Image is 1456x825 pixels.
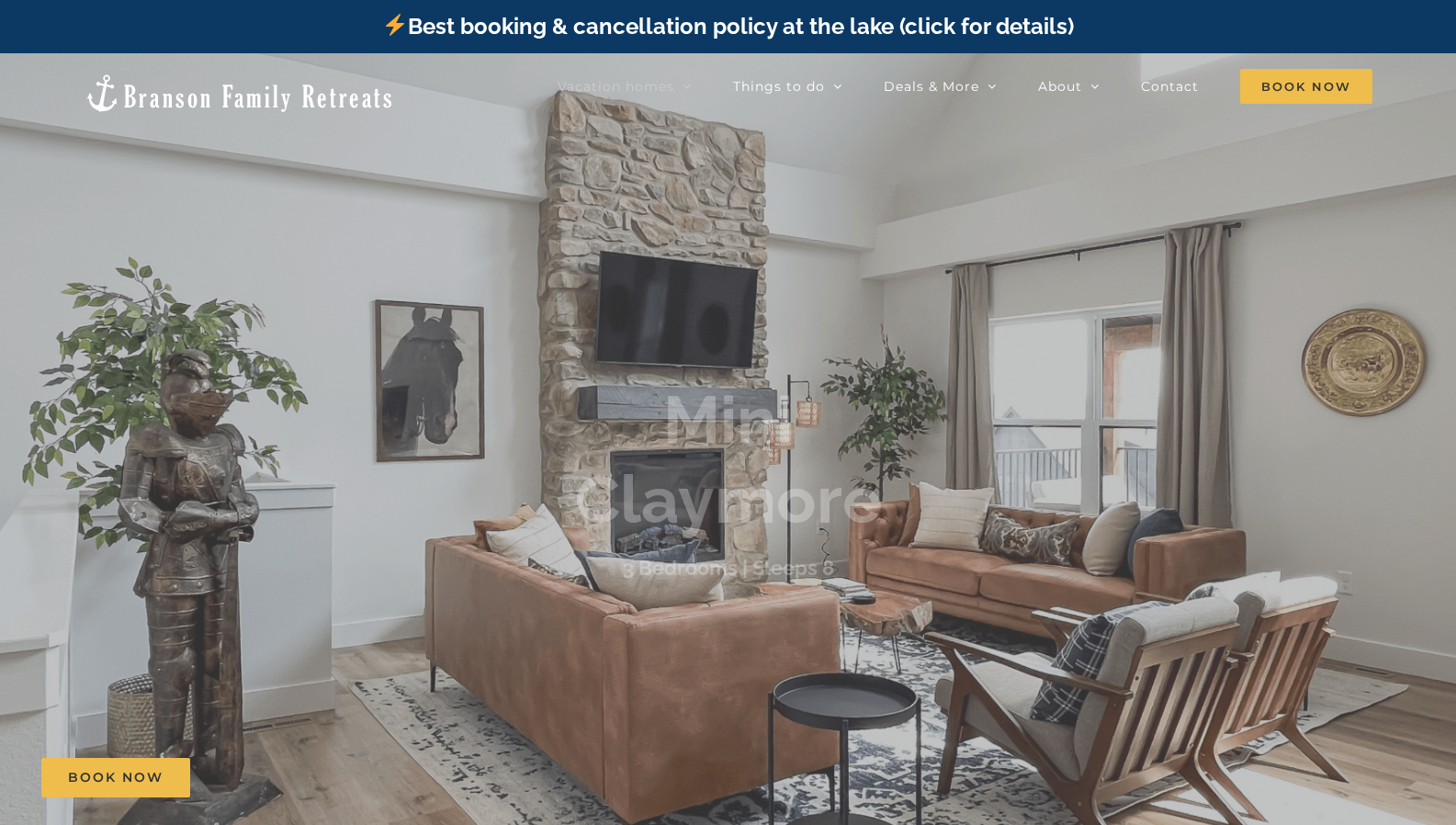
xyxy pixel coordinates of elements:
[1141,80,1199,93] span: Contact
[558,68,692,105] a: Vacation homes
[1240,69,1372,104] span: Book Now
[623,556,834,580] h3: 3 Bedrooms | Sleeps 8
[575,380,882,537] b: Mini Claymore
[558,80,674,93] span: Vacation homes
[884,68,997,105] a: Deals & More
[733,80,825,93] span: Things to do
[1141,68,1199,105] a: Contact
[41,758,190,797] a: Book Now
[884,80,979,93] span: Deals & More
[1038,68,1100,105] a: About
[384,14,406,36] img: ⚡️
[68,770,164,785] span: Book Now
[382,13,1073,40] a: Best booking & cancellation policy at the lake (click for details)
[558,68,1372,105] nav: Main Menu
[1038,80,1082,93] span: About
[733,68,842,105] a: Things to do
[84,73,395,114] img: Branson Family Retreats Logo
